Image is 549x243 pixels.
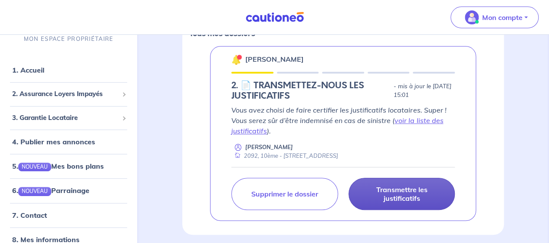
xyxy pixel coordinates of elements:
img: Cautioneo [242,12,307,23]
a: 7. Contact [12,210,47,219]
img: 🔔 [231,54,242,65]
div: 6.NOUVEAUParrainage [3,182,134,199]
p: Transmettre les justificatifs [359,185,444,203]
div: 3. Garantie Locataire [3,110,134,126]
p: Supprimer le dossier [251,190,318,198]
p: [PERSON_NAME] [245,54,304,64]
h5: 2.︎ 📄 TRANSMETTEZ-NOUS LES JUSTIFICATIFS [231,80,390,101]
div: 4. Publier mes annonces [3,133,134,150]
p: [PERSON_NAME] [245,143,293,151]
span: 3. Garantie Locataire [12,113,118,123]
div: 2. Assurance Loyers Impayés [3,86,134,103]
p: MON ESPACE PROPRIÉTAIRE [24,35,113,43]
a: Supprimer le dossier [231,178,338,210]
a: 6.NOUVEAUParrainage [12,186,89,195]
a: 5.NOUVEAUMes bons plans [12,162,104,170]
p: - mis à jour le [DATE] 15:01 [394,82,455,100]
p: Mon compte [482,12,523,23]
div: 5.NOUVEAUMes bons plans [3,157,134,175]
div: 7. Contact [3,206,134,223]
a: 4. Publier mes annonces [12,137,95,146]
img: illu_account_valid_menu.svg [465,10,479,24]
div: 2092, 10ème - [STREET_ADDRESS] [231,152,338,160]
div: 1. Accueil [3,61,134,79]
div: state: DOCUMENTS-IN-PROGRESS, Context: NEW,CHOOSE-CERTIFICATE,ALONE,LESSOR-DOCUMENTS [231,80,455,101]
button: illu_account_valid_menu.svgMon compte [450,7,539,28]
a: 1. Accueil [12,66,44,74]
a: Transmettre les justificatifs [348,178,455,210]
span: 2. Assurance Loyers Impayés [12,89,118,99]
p: Vous avez choisi de faire certifier les justificatifs locataires. Super ! Vous serez sûr d’être i... [231,105,455,136]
